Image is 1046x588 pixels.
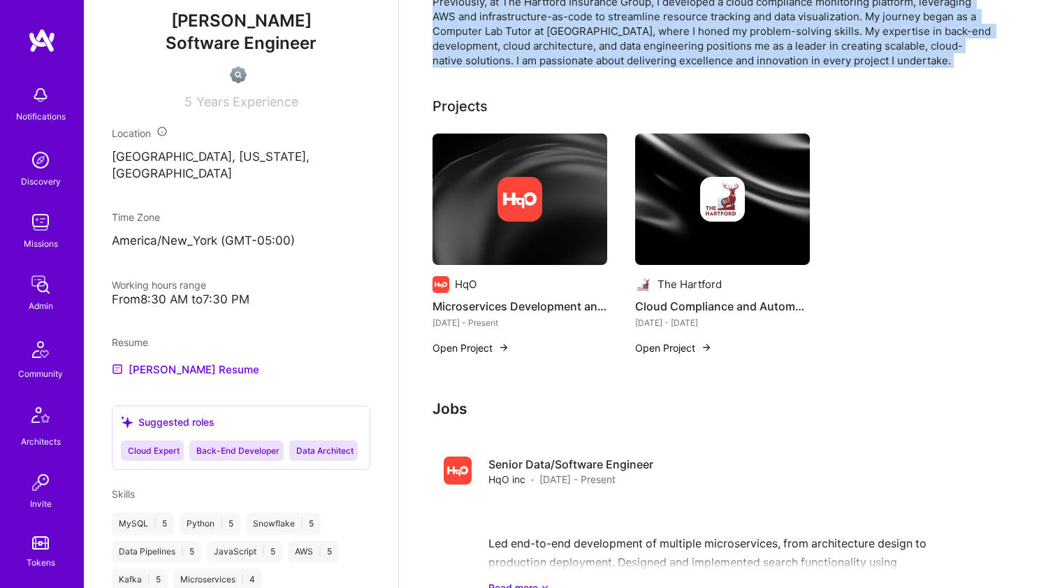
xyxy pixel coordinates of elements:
[112,211,160,223] span: Time Zone
[635,340,712,355] button: Open Project
[531,472,534,487] span: ·
[433,96,488,117] div: Projects
[112,279,206,291] span: Working hours range
[241,574,244,585] span: |
[635,134,810,265] img: cover
[112,364,123,375] img: Resume
[112,233,370,250] p: America/New_York (GMT-05:00 )
[433,276,449,293] img: Company logo
[319,546,321,557] span: |
[296,445,354,456] span: Data Architect
[16,109,66,124] div: Notifications
[112,126,370,141] div: Location
[121,416,133,428] i: icon SuggestedTeams
[112,10,370,31] span: [PERSON_NAME]
[27,555,55,570] div: Tokens
[300,518,303,529] span: |
[112,292,370,307] div: From 8:30 AM to 7:30 PM
[498,342,509,353] img: arrow-right
[28,28,56,53] img: logo
[128,445,180,456] span: Cloud Expert
[154,518,157,529] span: |
[112,540,201,563] div: Data Pipelines 5
[27,271,55,299] img: admin teamwork
[207,540,282,563] div: JavaScript 5
[488,472,525,487] span: HqO inc
[27,208,55,236] img: teamwork
[433,340,509,355] button: Open Project
[433,134,607,265] img: cover
[220,518,223,529] span: |
[112,336,148,348] span: Resume
[181,546,184,557] span: |
[112,488,135,500] span: Skills
[180,512,240,535] div: Python 5
[166,33,317,53] span: Software Engineer
[433,297,607,315] h4: Microservices Development and Deployment
[121,415,215,429] div: Suggested roles
[246,512,321,535] div: Snowflake 5
[230,66,247,83] img: Not Scrubbed
[21,174,61,189] div: Discovery
[288,540,339,563] div: AWS 5
[29,299,53,313] div: Admin
[24,401,57,434] img: Architects
[27,146,55,174] img: discovery
[27,81,55,109] img: bell
[32,536,49,550] img: tokens
[700,177,745,222] img: Company logo
[658,277,722,292] div: The Hartford
[24,333,57,366] img: Community
[196,445,279,456] span: Back-End Developer
[497,177,542,222] img: Company logo
[488,457,653,472] h4: Senior Data/Software Engineer
[30,496,52,511] div: Invite
[635,297,810,315] h4: Cloud Compliance and Automation
[112,512,174,535] div: MySQL 5
[112,361,259,378] a: [PERSON_NAME] Resume
[21,434,61,449] div: Architects
[27,468,55,496] img: Invite
[433,400,1012,417] h3: Jobs
[701,342,712,353] img: arrow-right
[433,315,607,330] div: [DATE] - Present
[184,94,192,109] span: 5
[112,149,370,182] p: [GEOGRAPHIC_DATA], [US_STATE], [GEOGRAPHIC_DATA]
[24,236,58,251] div: Missions
[635,315,810,330] div: [DATE] - [DATE]
[262,546,265,557] span: |
[18,366,63,381] div: Community
[455,277,477,292] div: HqO
[444,457,472,485] img: Company logo
[147,574,150,585] span: |
[539,472,616,487] span: [DATE] - Present
[635,276,652,293] img: Company logo
[196,94,298,109] span: Years Experience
